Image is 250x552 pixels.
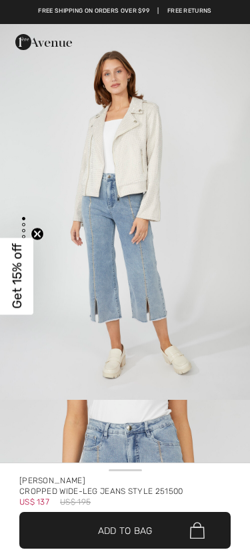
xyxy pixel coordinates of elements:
[15,34,72,50] img: 1ère Avenue
[9,244,25,309] span: Get 15% off
[98,523,153,537] span: Add to Bag
[190,522,205,539] img: Bag.svg
[19,512,231,549] button: Add to Bag
[31,227,44,240] button: Close teaser
[157,7,159,16] span: |
[167,7,212,16] a: Free Returns
[15,36,72,47] a: 1ère Avenue
[19,493,49,507] span: US$ 137
[38,7,149,16] a: Free shipping on orders over $99
[19,475,231,486] div: [PERSON_NAME]
[60,497,91,507] span: US$ 195
[19,486,231,497] div: Cropped Wide-leg Jeans Style 251500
